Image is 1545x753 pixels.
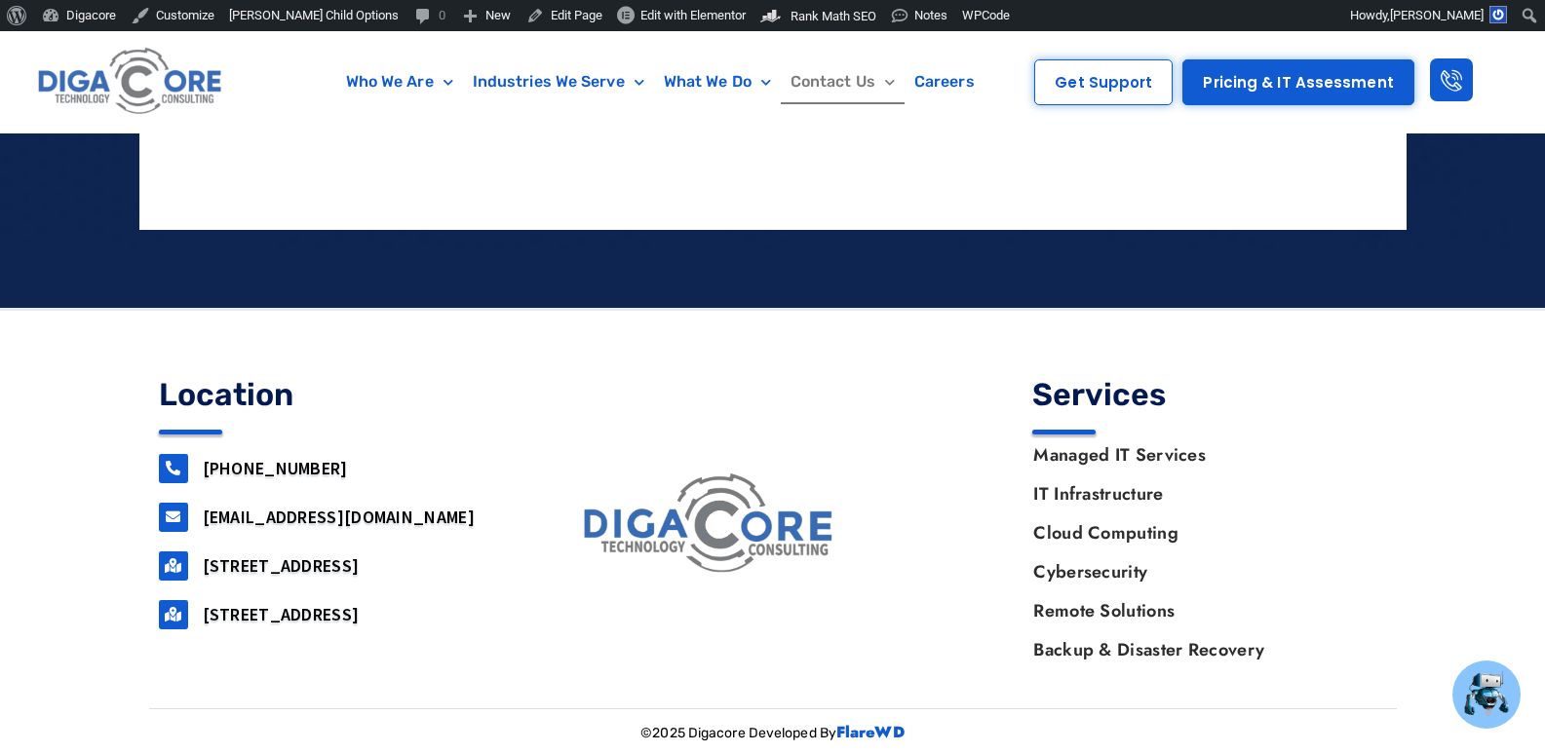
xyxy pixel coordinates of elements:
[1034,59,1173,105] a: Get Support
[463,59,654,104] a: Industries We Serve
[1014,435,1386,474] a: Managed IT Services
[203,603,360,625] a: [STREET_ADDRESS]
[203,506,475,528] a: [EMAIL_ADDRESS][DOMAIN_NAME]
[905,59,985,104] a: Careers
[159,454,188,483] a: 732-646-5725
[836,721,905,743] a: FlareWD
[1390,8,1484,22] span: [PERSON_NAME]
[33,41,228,123] img: Digacore logo 1
[336,59,463,104] a: Who We Are
[1055,75,1152,90] span: Get Support
[203,554,360,577] a: [STREET_ADDRESS]
[576,466,844,584] img: digacore logo
[159,600,188,629] a: 2917 Penn Forest Blvd, Roanoke, VA 24018
[309,59,1012,104] nav: Menu
[159,503,188,532] a: support@digacore.com
[203,457,348,479] a: [PHONE_NUMBER]
[781,59,905,104] a: Contact Us
[149,719,1397,748] p: ©2025 Digacore Developed By
[1014,630,1386,669] a: Backup & Disaster Recovery
[1014,435,1386,669] nav: Menu
[1014,474,1386,513] a: IT Infrastructure
[159,551,188,581] a: 160 airport road, Suite 201, Lakewood, NJ, 08701
[1014,552,1386,591] a: Cybersecurity
[1014,513,1386,552] a: Cloud Computing
[159,379,514,410] h4: Location
[1182,59,1413,105] a: Pricing & IT Assessment
[654,59,781,104] a: What We Do
[640,8,746,22] span: Edit with Elementor
[1032,379,1387,410] h4: Services
[791,9,876,23] span: Rank Math SEO
[1203,75,1393,90] span: Pricing & IT Assessment
[1014,591,1386,630] a: Remote Solutions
